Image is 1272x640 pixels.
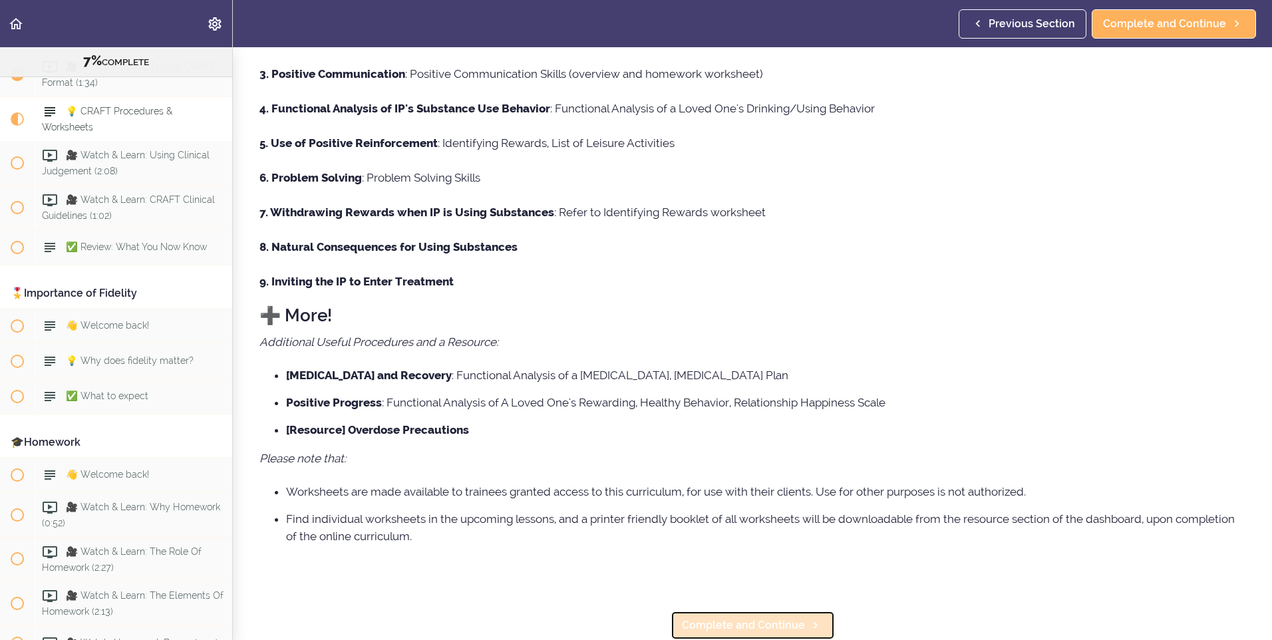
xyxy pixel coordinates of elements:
em: Please note that: [259,452,346,465]
span: Previous Section [989,16,1075,32]
span: 🎥 Watch & Learn: Why Homework (0:52) [42,502,220,528]
li: Find individual worksheets in the upcoming lessons, and a printer friendly booklet of all workshe... [286,510,1245,545]
a: Complete and Continue [671,611,835,640]
span: Complete and Continue [682,617,805,633]
strong: 8. Natural Consequences for Using Substances [259,240,518,253]
span: 👋 Welcome back! [66,469,149,480]
strong: 5. Use of Positive Reinforcement [259,136,438,150]
strong: Positive Progress [286,396,382,409]
span: 💡 CRAFT Procedures & Worksheets [42,106,172,132]
a: Complete and Continue [1092,9,1256,39]
strong: 6. Problem Solving [259,171,362,184]
svg: Back to course curriculum [8,16,24,32]
p: : Problem Solving Skills [259,168,1245,188]
span: 🎥 Watch & Learn: The Role Of Homework (2:27) [42,546,202,572]
span: ✅ What to expect [66,391,148,401]
p: : Identifying Rewards, List of Leisure Activities [259,133,1245,153]
div: COMPLETE [17,53,216,70]
h2: ➕ More! [259,306,1245,325]
span: ✅ Review: What You Now Know [66,241,207,252]
span: 🎥 Watch & Learn: Using Clinical Judgement (2:08) [42,150,210,176]
a: Previous Section [959,9,1086,39]
strong: [MEDICAL_DATA] and Recovery [286,369,452,382]
span: 👋 Welcome back! [66,320,149,331]
strong: 9. Inviting the IP to Enter Treatment [259,275,454,288]
strong: 3. Positive Communication [259,67,405,80]
span: 💡 Why does fidelity matter? [66,355,194,366]
strong: [Resource] Overdose Precautions [286,423,469,436]
span: 7% [83,53,102,69]
span: 🎥 Watch & Learn: The Elements Of Homework (2:13) [42,591,224,617]
p: : Refer to Identifying Rewards worksheet [259,202,1245,222]
strong: 7. Withdrawing Rewards when IP is Using Substances [259,206,554,219]
strong: 4. Functional Analysis of IP's Substance Use Behavior [259,102,550,115]
span: Complete and Continue [1103,16,1226,32]
em: Additional Useful Procedures and a Resource: [259,335,498,349]
li: : Functional Analysis of a [MEDICAL_DATA], [MEDICAL_DATA] Plan [286,367,1245,384]
p: : Positive Communication Skills (overview and homework worksheet) [259,64,1245,84]
span: 🎥 Watch & Learn: CRAFT Clinical Guidelines (1:02) [42,194,215,220]
p: : Functional Analysis of a Loved One's Drinking/Using Behavior [259,98,1245,118]
svg: Settings Menu [207,16,223,32]
li: Worksheets are made available to trainees granted access to this curriculum, for use with their c... [286,483,1245,500]
li: : Functional Analysis of A Loved One's Rewarding, Healthy Behavior, Relationship Happiness Scale [286,394,1245,411]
